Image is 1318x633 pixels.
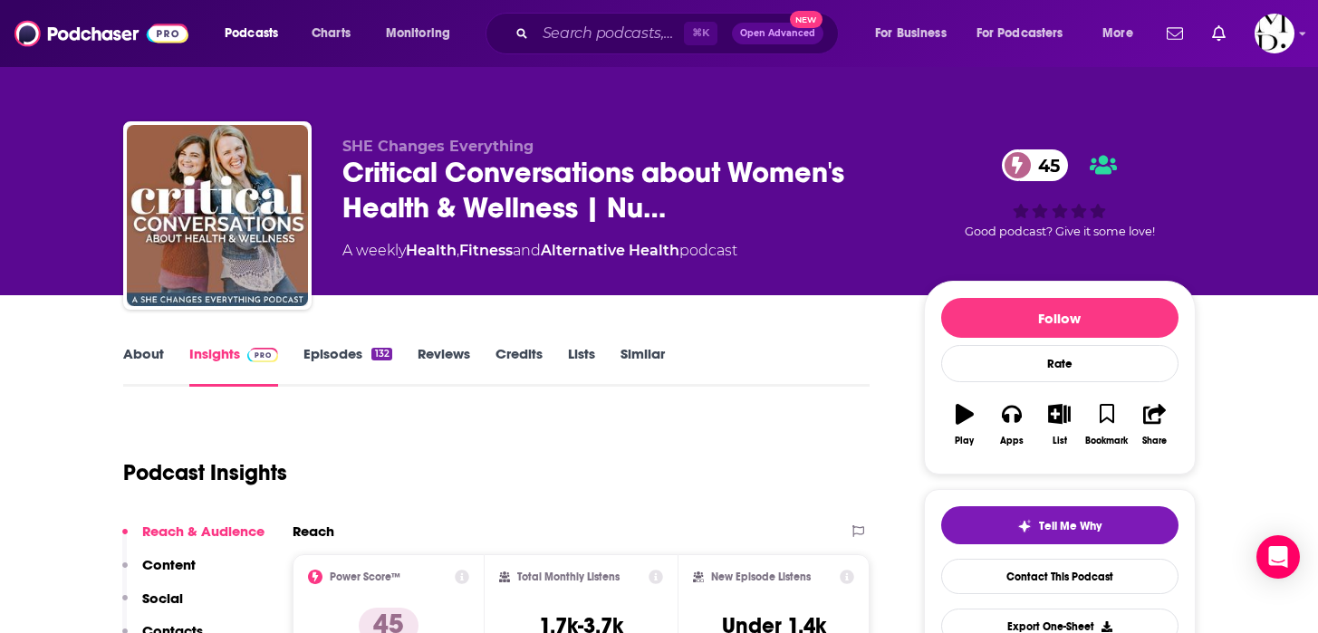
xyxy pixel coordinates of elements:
[1053,436,1067,446] div: List
[1000,436,1024,446] div: Apps
[212,19,302,48] button: open menu
[300,19,361,48] a: Charts
[941,559,1179,594] a: Contact This Podcast
[1090,19,1156,48] button: open menu
[1002,149,1069,181] a: 45
[988,392,1035,457] button: Apps
[122,556,196,590] button: Content
[1039,519,1102,533] span: Tell Me Why
[1020,149,1069,181] span: 45
[342,240,737,262] div: A weekly podcast
[14,16,188,51] img: Podchaser - Follow, Share and Rate Podcasts
[127,125,308,306] img: Critical Conversations about Women's Health & Wellness | Nutrition & Supplements | Holistic
[1256,535,1300,579] div: Open Intercom Messenger
[293,523,334,540] h2: Reach
[123,459,287,486] h1: Podcast Insights
[495,345,543,387] a: Credits
[941,298,1179,338] button: Follow
[535,19,684,48] input: Search podcasts, credits, & more...
[955,436,974,446] div: Play
[732,23,823,44] button: Open AdvancedNew
[342,138,534,155] span: SHE Changes Everything
[1255,14,1294,53] img: User Profile
[568,345,595,387] a: Lists
[517,571,620,583] h2: Total Monthly Listens
[965,19,1090,48] button: open menu
[976,21,1063,46] span: For Podcasters
[225,21,278,46] span: Podcasts
[790,11,823,28] span: New
[862,19,969,48] button: open menu
[541,242,679,259] a: Alternative Health
[406,242,457,259] a: Health
[418,345,470,387] a: Reviews
[1085,436,1128,446] div: Bookmark
[684,22,717,45] span: ⌘ K
[373,19,474,48] button: open menu
[941,392,988,457] button: Play
[924,138,1196,250] div: 45Good podcast? Give it some love!
[123,345,164,387] a: About
[122,590,183,623] button: Social
[1205,18,1233,49] a: Show notifications dropdown
[513,242,541,259] span: and
[1130,392,1178,457] button: Share
[457,242,459,259] span: ,
[503,13,856,54] div: Search podcasts, credits, & more...
[1102,21,1133,46] span: More
[312,21,351,46] span: Charts
[1142,436,1167,446] div: Share
[1255,14,1294,53] span: Logged in as melissa26784
[303,345,391,387] a: Episodes132
[386,21,450,46] span: Monitoring
[189,345,279,387] a: InsightsPodchaser Pro
[330,571,400,583] h2: Power Score™
[459,242,513,259] a: Fitness
[247,348,279,362] img: Podchaser Pro
[965,225,1155,238] span: Good podcast? Give it some love!
[142,590,183,607] p: Social
[1255,14,1294,53] button: Show profile menu
[1035,392,1082,457] button: List
[1017,519,1032,533] img: tell me why sparkle
[740,29,815,38] span: Open Advanced
[122,523,265,556] button: Reach & Audience
[621,345,665,387] a: Similar
[142,523,265,540] p: Reach & Audience
[142,556,196,573] p: Content
[875,21,947,46] span: For Business
[1159,18,1190,49] a: Show notifications dropdown
[941,506,1179,544] button: tell me why sparkleTell Me Why
[711,571,811,583] h2: New Episode Listens
[941,345,1179,382] div: Rate
[371,348,391,360] div: 132
[1083,392,1130,457] button: Bookmark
